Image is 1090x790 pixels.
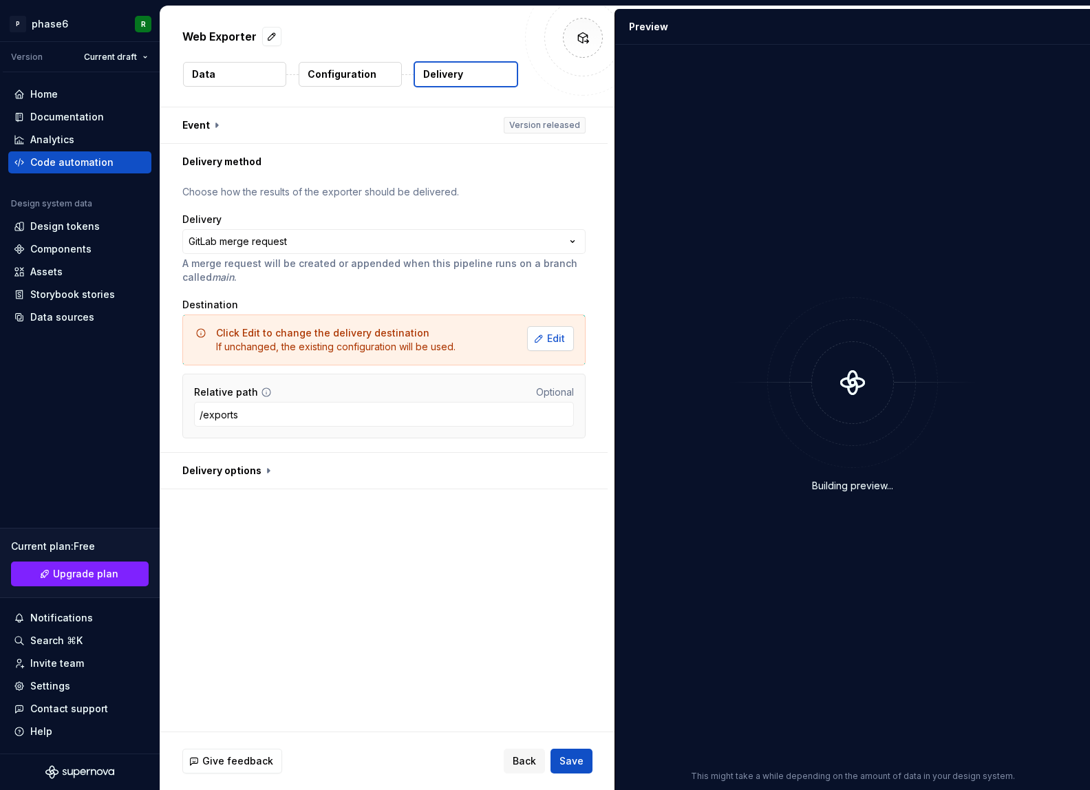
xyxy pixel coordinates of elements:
a: Code automation [8,151,151,173]
svg: Supernova Logo [45,765,114,779]
span: Click Edit to change the delivery destination [216,327,429,339]
div: Preview [629,20,668,34]
div: Code automation [30,156,114,169]
div: P [10,16,26,32]
div: Search ⌘K [30,634,83,648]
div: Documentation [30,110,104,124]
div: Analytics [30,133,74,147]
div: Invite team [30,656,84,670]
button: Save [551,749,592,773]
div: phase6 [32,17,68,31]
a: Components [8,238,151,260]
div: Notifications [30,611,93,625]
label: Destination [182,298,238,312]
button: Give feedback [182,749,282,773]
button: Current draft [78,47,154,67]
div: Settings [30,679,70,693]
a: Analytics [8,129,151,151]
button: Edit [527,326,574,351]
button: Search ⌘K [8,630,151,652]
button: Back [504,749,545,773]
button: Upgrade plan [11,562,149,586]
p: Delivery [423,67,463,81]
a: Data sources [8,306,151,328]
div: Design system data [11,198,92,209]
span: Optional [536,386,574,398]
span: Back [513,754,536,768]
button: Notifications [8,607,151,629]
span: Upgrade plan [53,567,118,581]
p: Web Exporter [182,28,257,45]
div: Design tokens [30,220,100,233]
i: main [212,271,234,283]
div: Assets [30,265,63,279]
label: Relative path [194,385,258,399]
div: Storybook stories [30,288,115,301]
p: This might take a while depending on the amount of data in your design system. [691,771,1015,782]
div: Home [30,87,58,101]
div: Components [30,242,92,256]
button: Data [183,62,286,87]
button: Pphase6R [3,9,157,39]
a: Home [8,83,151,105]
div: If unchanged, the existing configuration will be used. [216,326,456,354]
div: Contact support [30,702,108,716]
p: A merge request will be created or appended when this pipeline runs on a branch called . [182,257,586,284]
button: Configuration [299,62,402,87]
a: Invite team [8,652,151,674]
button: Contact support [8,698,151,720]
div: Help [30,725,52,738]
div: Data sources [30,310,94,324]
span: Save [559,754,584,768]
a: Settings [8,675,151,697]
button: Help [8,720,151,743]
span: Current draft [84,52,137,63]
a: Documentation [8,106,151,128]
p: Data [192,67,215,81]
a: Assets [8,261,151,283]
a: Storybook stories [8,284,151,306]
span: Give feedback [202,754,273,768]
button: Delivery [414,61,518,87]
label: Delivery [182,213,222,226]
div: Building preview... [812,479,893,493]
div: R [141,19,146,30]
div: Version [11,52,43,63]
div: Current plan : Free [11,540,149,553]
p: Configuration [308,67,376,81]
p: Choose how the results of the exporter should be delivered. [182,185,586,199]
a: Design tokens [8,215,151,237]
span: Edit [547,332,565,345]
